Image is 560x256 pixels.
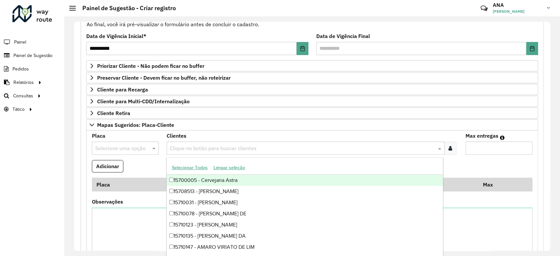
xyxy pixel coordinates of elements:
[97,63,204,69] span: Priorizar Cliente - Não podem ficar no buffer
[167,175,443,186] div: 15700005 - Cervejaria Astra
[13,52,52,59] span: Painel de Sugestão
[97,75,231,80] span: Preservar Cliente - Devem ficar no buffer, não roteirizar
[500,135,505,140] em: Máximo de clientes que serão colocados na mesma rota com os clientes informados
[92,198,123,206] label: Observações
[316,32,370,40] label: Data de Vigência Final
[86,32,146,40] label: Data de Vigência Inicial
[86,72,538,83] a: Preservar Cliente - Devem ficar no buffer, não roteirizar
[92,132,105,140] label: Placa
[297,42,308,55] button: Choose Date
[526,42,538,55] button: Choose Date
[167,186,443,197] div: 15708513 - [PERSON_NAME]
[167,208,443,219] div: 15710078 - [PERSON_NAME] DE
[86,108,538,119] a: Cliente Retira
[12,66,29,72] span: Pedidos
[86,119,538,130] a: Mapas Sugeridos: Placa-Cliente
[86,84,538,95] a: Cliente para Recarga
[477,1,491,15] a: Contato Rápido
[478,178,505,191] th: Max
[14,39,26,46] span: Painel
[97,110,130,116] span: Cliente Retira
[12,106,25,113] span: Tático
[167,242,443,253] div: 15710147 - AMARO VIRIATO DE LIM
[97,122,174,128] span: Mapas Sugeridos: Placa-Cliente
[76,5,176,12] h2: Painel de Sugestão - Criar registro
[13,79,34,86] span: Relatórios
[466,132,498,140] label: Max entregas
[92,178,166,191] th: Placa
[167,219,443,230] div: 15710123 - [PERSON_NAME]
[86,96,538,107] a: Cliente para Multi-CDD/Internalização
[97,87,148,92] span: Cliente para Recarga
[167,132,186,140] label: Clientes
[92,160,123,172] button: Adicionar
[169,163,211,173] button: Selecionar Todos
[86,60,538,71] a: Priorizar Cliente - Não podem ficar no buffer
[97,99,190,104] span: Cliente para Multi-CDD/Internalização
[13,92,33,99] span: Consultas
[493,2,542,8] h3: ANA
[493,9,542,14] span: [PERSON_NAME]
[167,230,443,242] div: 15710135 - [PERSON_NAME] DA
[167,197,443,208] div: 15710031 - [PERSON_NAME]
[211,163,248,173] button: Limpar seleção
